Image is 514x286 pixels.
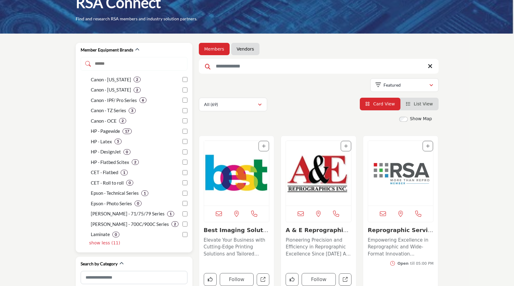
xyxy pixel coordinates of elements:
p: HP - Pagewide [91,128,120,135]
input: Canon - TZ Series checkbox [183,108,187,113]
p: Canon - OCE [91,117,117,125]
button: Follow [220,273,254,286]
p: Canon - Arizona [91,76,131,83]
b: 6 [142,98,144,102]
b: 0 [129,181,131,185]
button: All (69) [199,98,267,111]
button: Follow [302,273,336,286]
a: Add To List [262,144,266,149]
div: 1 Results For Epson - Technical Series [141,190,148,196]
span: Card View [373,101,395,106]
div: 0 Results For Laminate [112,232,119,237]
p: Laminate: Laminate [91,231,110,238]
a: Empowering Excellence in Reprographic and Wide-Format Innovation Nationwide. RSA (Reprographic Se... [368,235,434,258]
a: View Card [365,101,395,106]
img: Best Imaging Solutions, Inc [204,141,269,206]
div: 1 Results For CET - Flatbed [121,170,128,175]
p: show less (11) [89,240,120,246]
b: 0 [115,232,117,237]
b: 2 [122,119,124,123]
p: Empowering Excellence in Reprographic and Wide-Format Innovation Nationwide. RSA (Reprographic Se... [368,237,434,258]
p: KIP - 700C/900C Series [91,221,169,228]
div: 2 Results For Canon - OCE [119,118,126,124]
input: KIP - 71/75/79 Series checkbox [183,211,187,216]
p: Featured [383,82,401,88]
b: 1 [123,170,125,175]
b: 1 [170,212,172,216]
b: 2 [136,88,138,92]
div: 0 Results For HP - DesignJet [123,149,131,155]
a: Open best-imaging-solutions-inc in new tab [257,273,269,286]
p: CET - Roll to roll [91,179,124,186]
input: HP - Pagewide checkbox [183,129,187,134]
li: Card View [360,98,400,110]
div: 6 Results For Canon - IPF/ Pro Series [139,97,147,103]
h2: Search by Category [81,261,118,267]
b: 2 [136,77,138,82]
p: All (69) [204,101,218,108]
h3: Best Imaging Solutions, Inc [204,227,270,234]
input: HP - DesignJet checkbox [183,149,187,154]
p: HP - Latex [91,138,112,145]
div: 2 Results For KIP - 700C/900C Series [171,221,179,227]
p: KIP - 71/75/79 Series [91,210,165,217]
p: Elevate Your Business with Cutting-Edge Printing Solutions and Tailored Equipment Services. As a ... [204,237,270,258]
a: Members [204,46,224,52]
b: 0 [126,150,128,154]
span: Open [397,261,408,266]
div: 2 Results For Canon - Arizona [134,77,141,82]
input: Search Category [81,271,187,284]
input: CET - Flatbed checkbox [183,170,187,175]
label: Show Map [410,116,432,122]
a: Open Listing in new tab [286,141,351,206]
a: Vendors [237,46,254,52]
b: 1 [144,191,146,195]
a: Best Imaging Solutio... [204,227,269,240]
h3: A & E Reprographics, Inc. VA [286,227,351,234]
div: 5 Results For HP - Latex [114,139,122,144]
input: Search Demographic Category [81,57,187,71]
div: 2 Results For HP - Flatbed Scitex [132,159,139,165]
input: Laminate checkbox [183,232,187,237]
button: Featured [370,78,439,92]
input: Canon - Colorado checkbox [183,88,187,92]
p: Canon - Colorado [91,86,131,93]
div: till 05:00 PM [397,261,433,266]
p: HP - DesignJet [91,148,121,155]
a: Add To List [426,144,430,149]
input: Canon - Arizona checkbox [183,77,187,82]
p: Epson - Photo Series [91,200,132,207]
a: Reprographic Service... [368,227,433,240]
button: Like company [286,273,299,286]
a: Add To List [344,144,348,149]
b: 2 [134,160,136,164]
div: 2 Results For Canon - Colorado [134,87,141,93]
div: 3 Results For Canon - TZ Series [129,108,136,113]
div: 17 Results For HP - Pagewide [122,129,132,134]
h3: Reprographic Services Corporation (RSA) [368,227,434,234]
b: 2 [174,222,176,226]
a: Open Listing in new tab [204,141,269,206]
span: List View [414,101,433,106]
a: Elevate Your Business with Cutting-Edge Printing Solutions and Tailored Equipment Services. As a ... [204,235,270,258]
input: Canon - IPF/ Pro Series checkbox [183,98,187,103]
img: Reprographic Services Corporation (RSA) [368,141,433,206]
b: 0 [137,201,139,206]
a: Open a-e-reprographics-inc-va in new tab [339,273,351,286]
p: CET - Flatbed [91,169,118,176]
button: Opentill 05:00 PM [390,261,433,266]
b: 17 [125,129,129,133]
a: A & E Reprographics,... [286,227,348,240]
a: View List [406,101,433,106]
p: Canon - TZ Series [91,107,126,114]
h2: Member Equipment Brands [81,47,133,53]
input: CET - Roll to roll checkbox [183,180,187,185]
b: 3 [131,108,133,113]
li: List View [400,98,439,110]
p: Epson - Technical Series [91,190,139,197]
a: Open Listing in new tab [368,141,433,206]
img: A & E Reprographics, Inc. VA [286,141,351,206]
div: 0 Results For Epson - Photo Series [135,201,142,206]
a: Pioneering Precision and Efficiency in Reprographic Excellence Since [DATE] As a longstanding lea... [286,235,351,258]
div: 1 Results For KIP - 71/75/79 Series [167,211,174,217]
